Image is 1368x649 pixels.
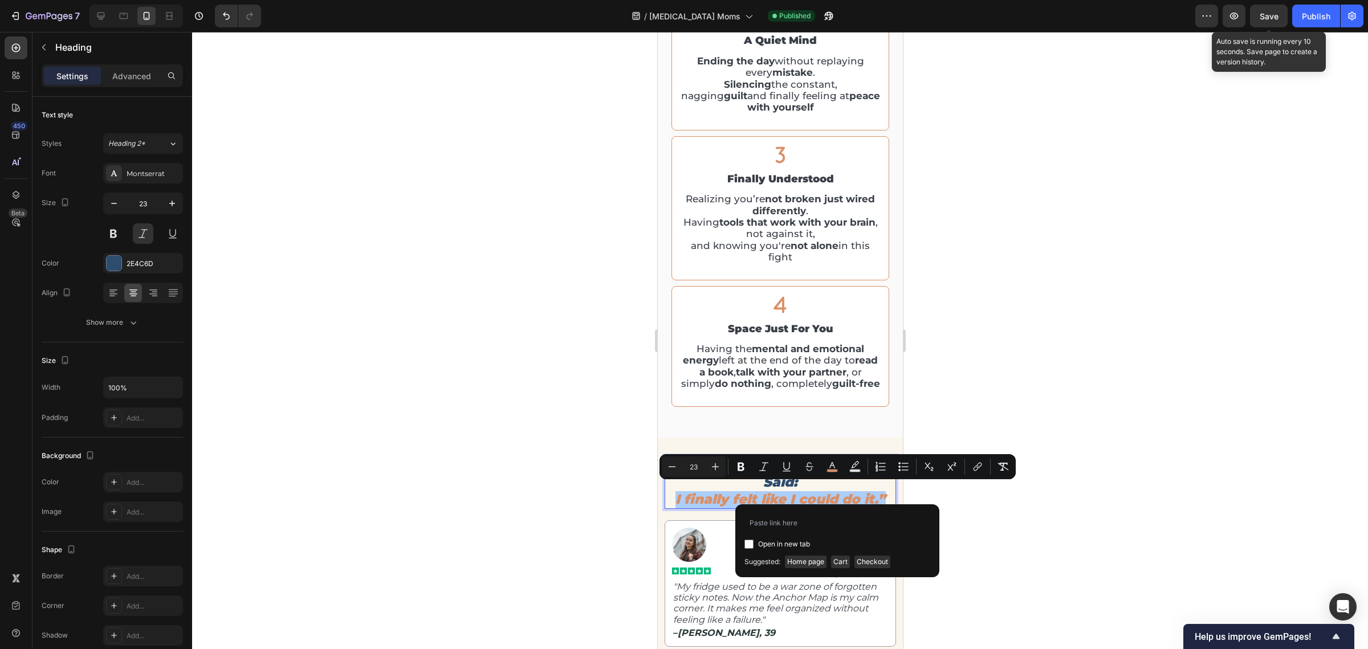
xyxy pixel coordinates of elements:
[42,507,62,517] div: Image
[744,513,930,532] input: Paste link here
[42,353,72,369] div: Size
[42,382,60,393] div: Width
[42,542,78,558] div: Shape
[127,507,180,517] div: Add...
[1195,631,1329,642] span: Help us improve GemPages!
[659,454,1016,479] div: Editor contextual toolbar
[1250,5,1288,27] button: Save
[42,630,68,640] div: Shadow
[108,138,145,149] span: Heading 2*
[785,556,826,568] span: Home page
[779,11,811,21] span: Published
[1329,593,1357,621] div: Open Intercom Messenger
[744,556,780,568] span: Suggested:
[42,110,73,120] div: Text style
[1195,630,1343,643] button: Show survey - Help us improve GemPages!
[649,10,740,22] span: [MEDICAL_DATA] Moms
[42,285,74,301] div: Align
[215,5,261,27] div: Undo/Redo
[854,556,890,568] span: Checkout
[42,601,64,611] div: Corner
[42,448,97,464] div: Background
[1292,5,1340,27] button: Publish
[1302,10,1330,22] div: Publish
[127,413,180,423] div: Add...
[127,601,180,611] div: Add...
[42,312,183,333] button: Show more
[86,317,139,328] div: Show more
[42,168,56,178] div: Font
[644,10,647,22] span: /
[1260,11,1279,21] span: Save
[42,138,62,149] div: Styles
[127,169,180,179] div: Montserrat
[758,537,810,551] span: Open in new tab
[42,195,72,211] div: Size
[103,133,183,154] button: Heading 2*
[42,477,59,487] div: Color
[127,572,180,582] div: Add...
[56,70,88,82] p: Settings
[104,377,182,398] input: Auto
[11,121,27,130] div: 450
[75,9,80,23] p: 7
[112,70,151,82] p: Advanced
[831,556,850,568] span: Cart
[42,258,59,268] div: Color
[55,40,178,54] p: Heading
[9,209,27,218] div: Beta
[5,5,85,27] button: 7
[42,571,64,581] div: Border
[658,32,903,649] iframe: Design area
[42,413,68,423] div: Padding
[127,477,180,488] div: Add...
[127,631,180,641] div: Add...
[127,259,180,269] div: 2E4C6D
